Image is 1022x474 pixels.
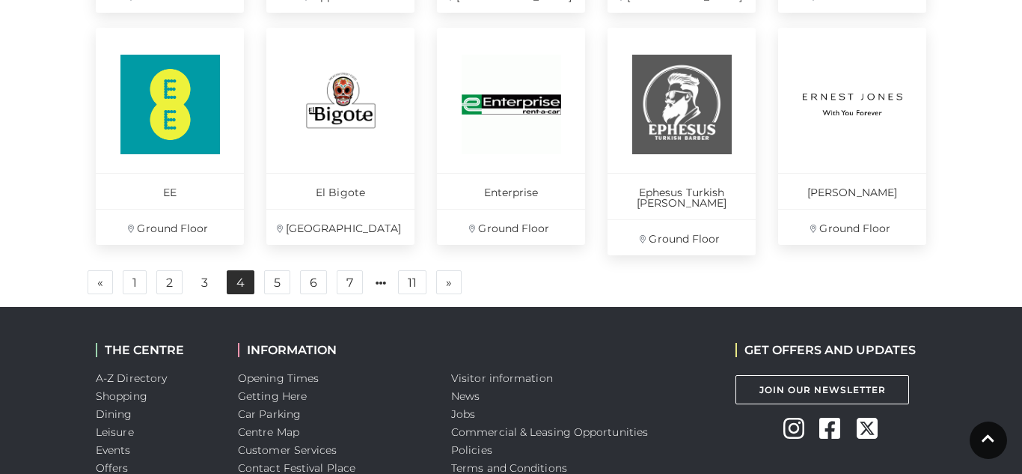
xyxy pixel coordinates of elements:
a: Opening Times [238,371,319,385]
a: Shopping [96,389,147,403]
a: 2 [156,270,183,294]
a: Visitor information [451,371,553,385]
a: 11 [398,270,426,294]
p: [PERSON_NAME] [778,173,926,209]
a: 6 [300,270,327,294]
a: 7 [337,270,363,294]
a: Policies [451,443,492,457]
a: Centre Map [238,425,299,439]
p: Ground Floor [96,209,244,245]
h2: GET OFFERS AND UPDATES [735,343,916,357]
p: EE [96,173,244,209]
a: Leisure [96,425,134,439]
a: Next [436,270,462,294]
a: Getting Here [238,389,307,403]
a: [PERSON_NAME] Ground Floor [778,28,926,245]
a: Car Parking [238,407,301,421]
a: 5 [264,270,290,294]
a: Customer Services [238,443,337,457]
span: « [97,277,103,288]
a: Dining [96,407,132,421]
p: Ephesus Turkish [PERSON_NAME] [608,173,756,219]
a: EE Ground Floor [96,28,244,245]
p: Ground Floor [437,209,585,245]
a: Enterprise Ground Floor [437,28,585,245]
p: Ground Floor [778,209,926,245]
a: Join Our Newsletter [735,375,909,404]
p: Enterprise [437,173,585,209]
h2: THE CENTRE [96,343,215,357]
a: 1 [123,270,147,294]
a: Ephesus Turkish [PERSON_NAME] Ground Floor [608,28,756,255]
a: News [451,389,480,403]
a: A-Z Directory [96,371,167,385]
a: 4 [227,270,254,294]
a: Events [96,443,131,457]
p: [GEOGRAPHIC_DATA] [266,209,414,245]
a: 3 [192,271,217,295]
a: El Bigote [GEOGRAPHIC_DATA] [266,28,414,245]
a: Previous [88,270,113,294]
p: El Bigote [266,173,414,209]
h2: INFORMATION [238,343,429,357]
span: » [446,277,452,288]
a: Commercial & Leasing Opportunities [451,425,648,439]
a: Jobs [451,407,475,421]
p: Ground Floor [608,219,756,255]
